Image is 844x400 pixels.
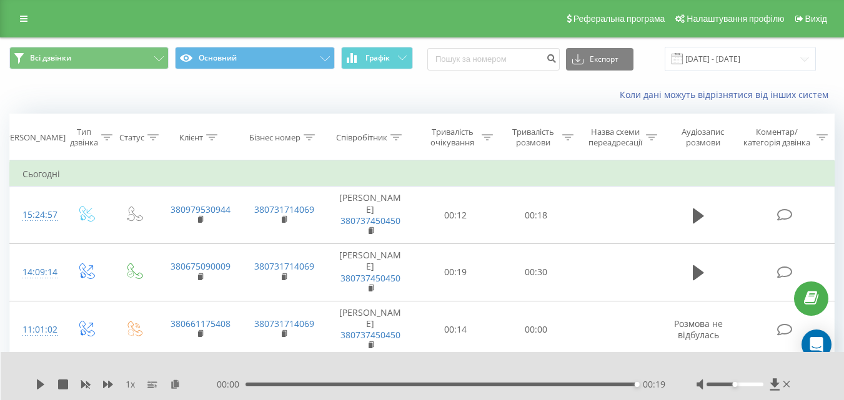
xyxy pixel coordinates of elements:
td: 00:18 [496,187,577,244]
a: 380731714069 [254,260,314,272]
td: Сьогодні [10,162,835,187]
span: Реферальна програма [573,14,665,24]
div: Клієнт [179,132,203,143]
a: 380737450450 [340,272,400,284]
button: Графік [341,47,413,69]
div: Співробітник [336,132,387,143]
div: Тип дзвінка [70,127,98,148]
a: 380675090009 [171,260,231,272]
div: Аудіозапис розмови [672,127,735,148]
div: 11:01:02 [22,318,49,342]
span: Вихід [805,14,827,24]
button: Основний [175,47,334,69]
a: 380979530944 [171,203,231,215]
div: Accessibility label [635,382,640,387]
td: 00:00 [496,301,577,358]
a: Коли дані можуть відрізнятися вiд інших систем [620,89,835,100]
td: [PERSON_NAME] [325,244,415,301]
a: 380731714069 [254,203,314,215]
span: Всі дзвінки [30,53,71,63]
td: 00:12 [415,187,496,244]
span: Графік [365,54,390,62]
div: Коментар/категорія дзвінка [740,127,813,148]
div: 14:09:14 [22,260,49,285]
a: 380737450450 [340,329,400,341]
span: Налаштування профілю [687,14,784,24]
div: Open Intercom Messenger [802,329,832,359]
span: Розмова не відбулась [674,318,723,341]
span: 1 x [126,378,135,391]
div: Тривалість розмови [507,127,559,148]
span: 00:19 [643,378,665,391]
button: Всі дзвінки [9,47,169,69]
div: Назва схеми переадресації [588,127,643,148]
div: 15:24:57 [22,203,49,227]
div: Тривалість очікування [427,127,479,148]
div: Статус [119,132,144,143]
div: [PERSON_NAME] [2,132,66,143]
div: Accessibility label [732,382,737,387]
div: Бізнес номер [249,132,300,143]
td: 00:14 [415,301,496,358]
a: 380737450450 [340,215,400,227]
a: 380731714069 [254,318,314,329]
button: Експорт [566,48,633,71]
input: Пошук за номером [427,48,560,71]
td: 00:19 [415,244,496,301]
td: [PERSON_NAME] [325,301,415,358]
td: 00:30 [496,244,577,301]
td: [PERSON_NAME] [325,187,415,244]
span: 00:00 [217,378,246,391]
a: 380661175408 [171,318,231,329]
